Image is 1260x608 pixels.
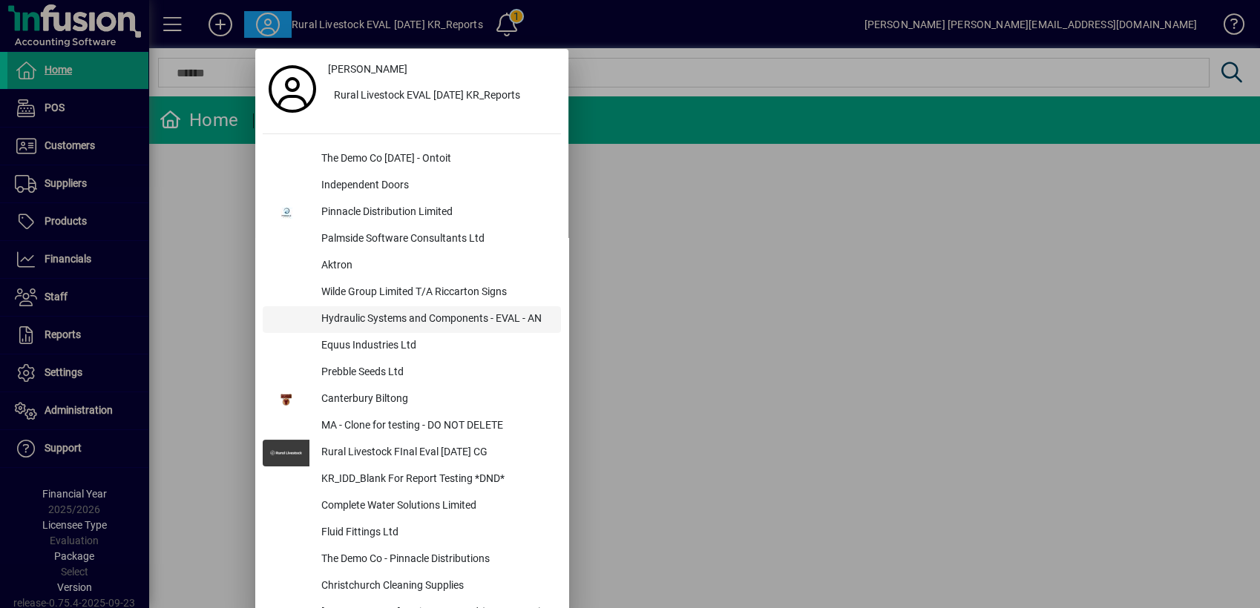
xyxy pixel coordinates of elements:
[322,56,561,83] a: [PERSON_NAME]
[309,386,561,413] div: Canterbury Biltong
[263,413,561,440] button: MA - Clone for testing - DO NOT DELETE
[309,466,561,493] div: KR_IDD_Blank For Report Testing *DND*
[263,360,561,386] button: Prebble Seeds Ltd
[309,253,561,280] div: Aktron
[309,360,561,386] div: Prebble Seeds Ltd
[309,173,561,199] div: Independent Doors
[263,333,561,360] button: Equus Industries Ltd
[309,573,561,600] div: Christchurch Cleaning Supplies
[263,493,561,520] button: Complete Water Solutions Limited
[263,199,561,226] button: Pinnacle Distribution Limited
[263,440,561,466] button: Rural Livestock FInal Eval [DATE] CG
[322,83,561,110] button: Rural Livestock EVAL [DATE] KR_Reports
[263,146,561,173] button: The Demo Co [DATE] - Ontoit
[263,573,561,600] button: Christchurch Cleaning Supplies
[263,76,322,102] a: Profile
[309,333,561,360] div: Equus Industries Ltd
[309,413,561,440] div: MA - Clone for testing - DO NOT DELETE
[263,253,561,280] button: Aktron
[263,520,561,546] button: Fluid Fittings Ltd
[309,146,561,173] div: The Demo Co [DATE] - Ontoit
[263,386,561,413] button: Canterbury Biltong
[263,466,561,493] button: KR_IDD_Blank For Report Testing *DND*
[263,546,561,573] button: The Demo Co - Pinnacle Distributions
[309,493,561,520] div: Complete Water Solutions Limited
[263,280,561,306] button: Wilde Group Limited T/A Riccarton Signs
[309,546,561,573] div: The Demo Co - Pinnacle Distributions
[328,62,407,77] span: [PERSON_NAME]
[263,306,561,333] button: Hydraulic Systems and Components - EVAL - AN
[309,226,561,253] div: Palmside Software Consultants Ltd
[263,173,561,199] button: Independent Doors
[309,440,561,466] div: Rural Livestock FInal Eval [DATE] CG
[309,306,561,333] div: Hydraulic Systems and Components - EVAL - AN
[309,520,561,546] div: Fluid Fittings Ltd
[263,226,561,253] button: Palmside Software Consultants Ltd
[309,199,561,226] div: Pinnacle Distribution Limited
[309,280,561,306] div: Wilde Group Limited T/A Riccarton Signs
